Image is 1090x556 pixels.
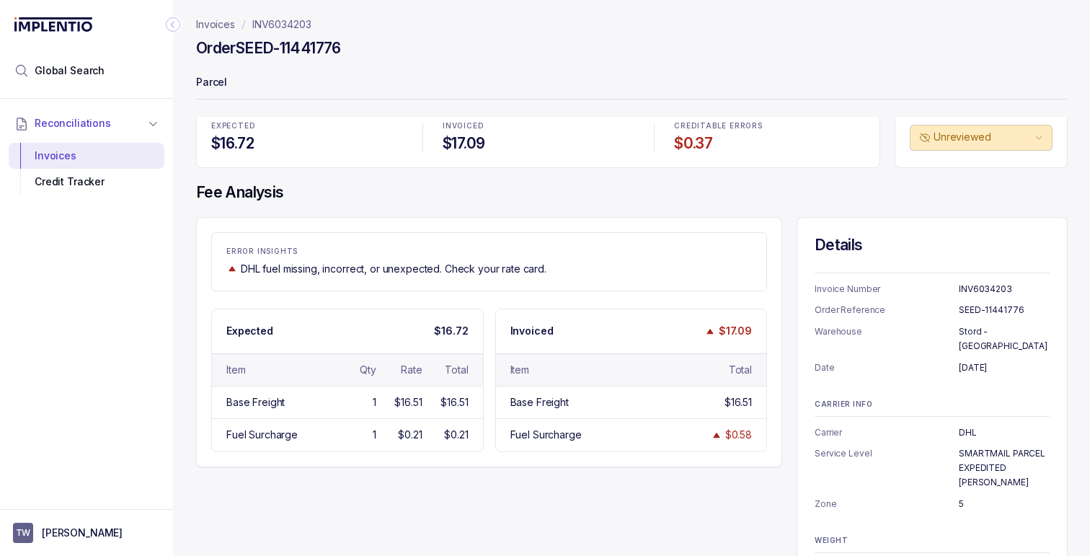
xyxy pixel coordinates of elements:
[815,537,1050,545] p: WEIGHT
[704,326,716,337] img: trend image
[226,395,285,410] div: Base Freight
[226,363,245,377] div: Item
[815,497,959,511] p: Zone
[815,235,1050,255] h4: Details
[815,325,959,353] p: Warehouse
[164,16,182,33] div: Collapse Icon
[815,425,1050,511] ul: Information Summary
[196,17,311,32] nav: breadcrumb
[959,361,1050,375] p: [DATE]
[815,303,959,317] p: Order Reference
[398,428,422,442] div: $0.21
[373,395,376,410] div: 1
[719,324,752,338] p: $17.09
[20,143,153,169] div: Invoices
[394,395,422,410] div: $16.51
[910,125,1053,151] button: Unreviewed
[443,133,634,154] h4: $17.09
[35,63,105,78] span: Global Search
[444,428,468,442] div: $0.21
[959,303,1050,317] p: SEED-11441776
[510,363,529,377] div: Item
[815,425,959,440] p: Carrier
[510,395,569,410] div: Base Freight
[959,425,1050,440] p: DHL
[959,497,1050,511] p: 5
[401,363,422,377] div: Rate
[445,363,468,377] div: Total
[815,282,959,296] p: Invoice Number
[510,324,554,338] p: Invoiced
[252,17,311,32] a: INV6034203
[725,428,752,442] div: $0.58
[13,523,160,543] button: User initials[PERSON_NAME]
[211,122,402,131] p: EXPECTED
[729,363,752,377] div: Total
[196,17,235,32] a: Invoices
[196,69,1068,98] p: Parcel
[35,116,111,131] span: Reconciliations
[440,395,468,410] div: $16.51
[373,428,376,442] div: 1
[196,38,341,58] h4: Order SEED-11441776
[725,395,752,410] div: $16.51
[815,446,959,489] p: Service Level
[42,526,123,540] p: [PERSON_NAME]
[510,428,582,442] div: Fuel Surcharge
[226,263,238,274] img: trend image
[934,130,1032,144] p: Unreviewed
[211,133,402,154] h4: $16.72
[959,446,1050,489] p: SMARTMAIL PARCEL EXPEDITED [PERSON_NAME]
[434,324,468,338] p: $16.72
[360,363,376,377] div: Qty
[241,262,546,276] p: DHL fuel missing, incorrect, or unexpected. Check your rate card.
[226,247,752,256] p: ERROR INSIGHTS
[815,282,1050,374] ul: Information Summary
[9,140,164,198] div: Reconciliations
[20,169,153,195] div: Credit Tracker
[815,361,959,375] p: Date
[13,523,33,543] span: User initials
[226,324,273,338] p: Expected
[674,122,865,131] p: CREDITABLE ERRORS
[815,400,1050,409] p: CARRIER INFO
[674,133,865,154] h4: $0.37
[443,122,634,131] p: INVOICED
[196,182,1068,203] h4: Fee Analysis
[711,430,722,441] img: trend image
[959,282,1050,296] p: INV6034203
[226,428,298,442] div: Fuel Surcharge
[959,325,1050,353] p: Stord - [GEOGRAPHIC_DATA]
[9,107,164,139] button: Reconciliations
